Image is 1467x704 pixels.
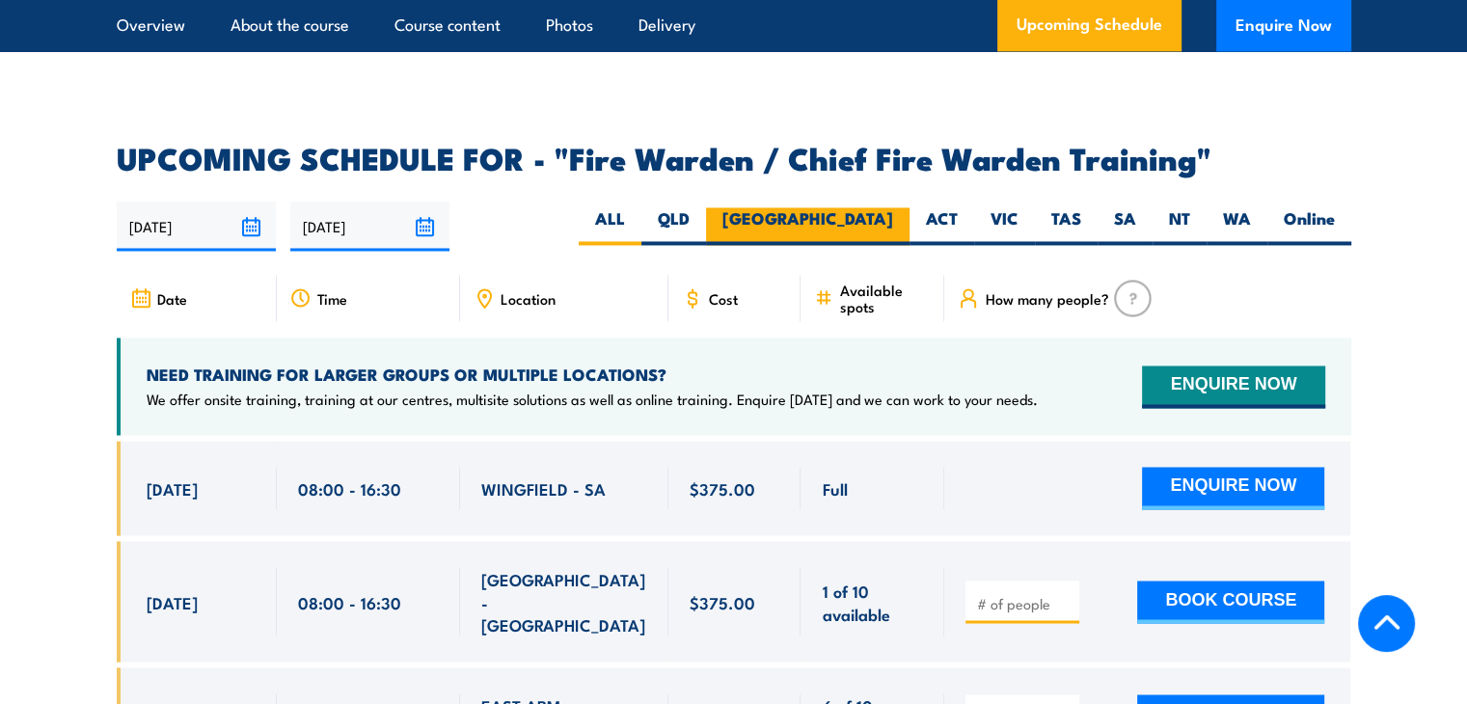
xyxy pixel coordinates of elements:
[974,207,1035,245] label: VIC
[1267,207,1351,245] label: Online
[147,364,1038,385] h4: NEED TRAINING FOR LARGER GROUPS OR MULTIPLE LOCATIONS?
[481,477,606,500] span: WINGFIELD - SA
[298,477,401,500] span: 08:00 - 16:30
[290,202,449,251] input: To date
[501,290,556,307] span: Location
[147,590,198,612] span: [DATE]
[157,290,187,307] span: Date
[1035,207,1098,245] label: TAS
[706,207,910,245] label: [GEOGRAPHIC_DATA]
[317,290,347,307] span: Time
[1137,581,1324,623] button: BOOK COURSE
[822,579,923,624] span: 1 of 10 available
[976,593,1073,612] input: # of people
[1153,207,1207,245] label: NT
[579,207,641,245] label: ALL
[641,207,706,245] label: QLD
[1207,207,1267,245] label: WA
[839,282,931,314] span: Available spots
[910,207,974,245] label: ACT
[822,477,847,500] span: Full
[1142,467,1324,509] button: ENQUIRE NOW
[298,590,401,612] span: 08:00 - 16:30
[709,290,738,307] span: Cost
[985,290,1108,307] span: How many people?
[690,590,755,612] span: $375.00
[147,477,198,500] span: [DATE]
[1142,366,1324,408] button: ENQUIRE NOW
[117,144,1351,171] h2: UPCOMING SCHEDULE FOR - "Fire Warden / Chief Fire Warden Training"
[481,567,647,635] span: [GEOGRAPHIC_DATA] - [GEOGRAPHIC_DATA]
[1098,207,1153,245] label: SA
[147,390,1038,409] p: We offer onsite training, training at our centres, multisite solutions as well as online training...
[117,202,276,251] input: From date
[690,477,755,500] span: $375.00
